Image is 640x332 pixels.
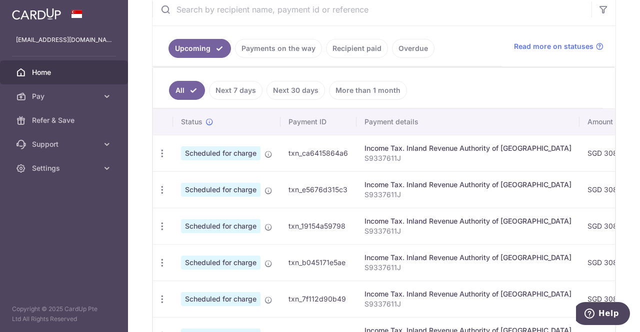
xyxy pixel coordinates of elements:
td: txn_ca6415864a6 [280,135,356,171]
td: txn_b045171e5ae [280,244,356,281]
span: Read more on statuses [514,41,593,51]
td: SGD 308.20 [579,244,636,281]
span: Settings [32,163,98,173]
div: Income Tax. Inland Revenue Authority of [GEOGRAPHIC_DATA] [364,253,571,263]
span: Pay [32,91,98,101]
a: Read more on statuses [514,41,603,51]
span: Scheduled for charge [181,256,260,270]
td: txn_19154a59798 [280,208,356,244]
td: txn_e5676d315c3 [280,171,356,208]
span: Scheduled for charge [181,292,260,306]
a: Overdue [392,39,434,58]
a: More than 1 month [329,81,407,100]
span: Home [32,67,98,77]
td: SGD 308.20 [579,281,636,317]
td: SGD 308.20 [579,208,636,244]
span: Amount [587,117,613,127]
a: Upcoming [168,39,231,58]
p: S9337611J [364,226,571,236]
span: Refer & Save [32,115,98,125]
td: SGD 308.20 [579,171,636,208]
div: Income Tax. Inland Revenue Authority of [GEOGRAPHIC_DATA] [364,143,571,153]
td: SGD 308.20 [579,135,636,171]
a: All [169,81,205,100]
p: S9337611J [364,299,571,309]
th: Payment ID [280,109,356,135]
img: CardUp [12,8,61,20]
td: txn_7f112d90b49 [280,281,356,317]
span: Scheduled for charge [181,219,260,233]
div: Income Tax. Inland Revenue Authority of [GEOGRAPHIC_DATA] [364,216,571,226]
p: S9337611J [364,190,571,200]
p: S9337611J [364,153,571,163]
span: Status [181,117,202,127]
a: Recipient paid [326,39,388,58]
iframe: Opens a widget where you can find more information [576,302,630,327]
th: Payment details [356,109,579,135]
p: [EMAIL_ADDRESS][DOMAIN_NAME] [16,35,112,45]
span: Support [32,139,98,149]
div: Income Tax. Inland Revenue Authority of [GEOGRAPHIC_DATA] [364,180,571,190]
span: Scheduled for charge [181,146,260,160]
p: S9337611J [364,263,571,273]
span: Scheduled for charge [181,183,260,197]
a: Next 30 days [266,81,325,100]
div: Income Tax. Inland Revenue Authority of [GEOGRAPHIC_DATA] [364,289,571,299]
a: Next 7 days [209,81,262,100]
a: Payments on the way [235,39,322,58]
